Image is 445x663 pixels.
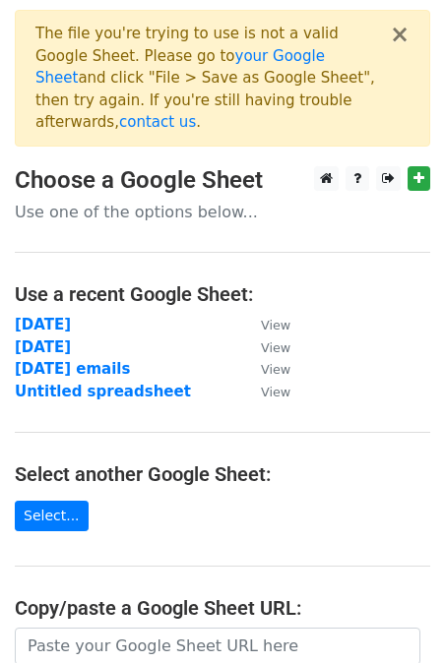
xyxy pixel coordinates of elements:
[15,202,430,222] p: Use one of the options below...
[15,360,130,378] a: [DATE] emails
[261,318,290,332] small: View
[15,282,430,306] h4: Use a recent Google Sheet:
[241,338,290,356] a: View
[261,340,290,355] small: View
[15,338,71,356] a: [DATE]
[15,316,71,333] a: [DATE]
[15,383,191,400] a: Untitled spreadsheet
[241,360,290,378] a: View
[119,113,196,131] a: contact us
[390,23,410,46] button: ×
[15,501,89,531] a: Select...
[261,385,290,399] small: View
[15,462,430,486] h4: Select another Google Sheet:
[35,47,325,88] a: your Google Sheet
[15,596,430,620] h4: Copy/paste a Google Sheet URL:
[15,166,430,195] h3: Choose a Google Sheet
[35,23,390,134] div: The file you're trying to use is not a valid Google Sheet. Please go to and click "File > Save as...
[241,383,290,400] a: View
[241,316,290,333] a: View
[261,362,290,377] small: View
